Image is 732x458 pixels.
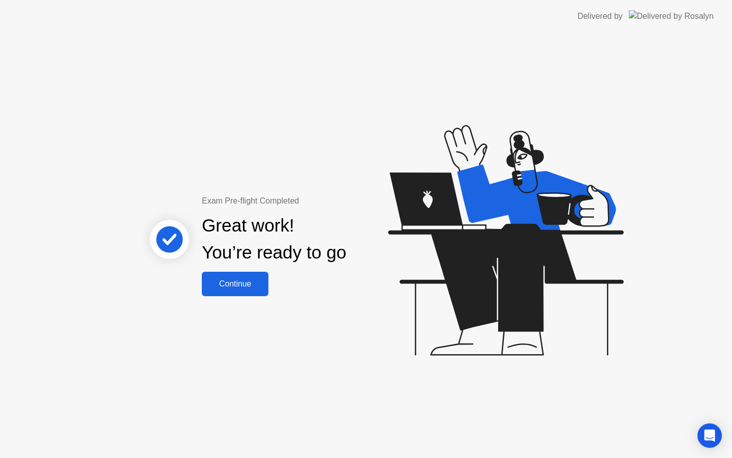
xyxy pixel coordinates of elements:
button: Continue [202,272,268,296]
div: Great work! You’re ready to go [202,212,346,266]
div: Delivered by [577,10,623,22]
img: Delivered by Rosalyn [629,10,714,22]
div: Exam Pre-flight Completed [202,195,412,207]
div: Open Intercom Messenger [697,423,722,448]
div: Continue [205,279,265,289]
